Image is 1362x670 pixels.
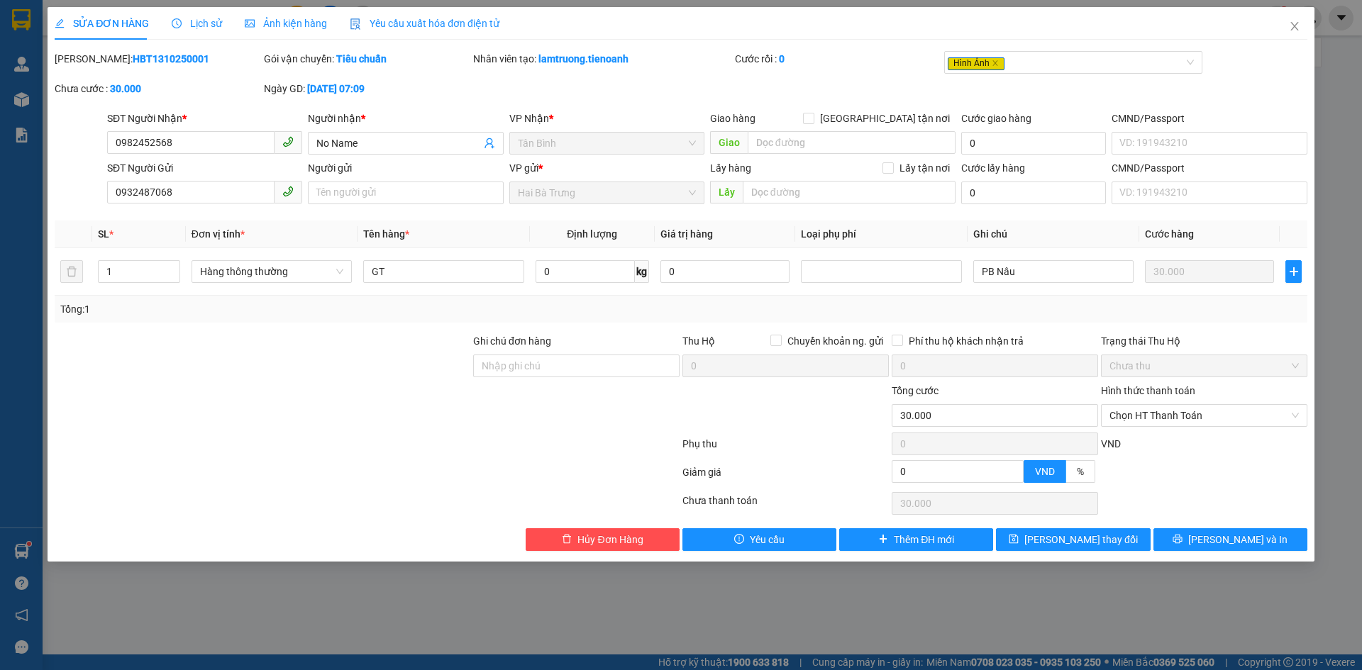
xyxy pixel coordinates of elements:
span: Chọn HT Thanh Toán [1109,405,1299,426]
button: delete [60,260,83,283]
label: Cước lấy hàng [961,162,1025,174]
span: exclamation-circle [734,534,744,545]
span: phone [282,136,294,147]
span: Yêu cầu [750,532,785,547]
b: 30.000 [110,83,141,94]
div: Giảm giá [681,464,890,489]
label: Hình thức thanh toán [1101,385,1195,396]
div: SĐT Người Gửi [107,160,302,176]
span: Chưa thu [1109,355,1299,376]
button: Close [1275,7,1314,47]
b: 0 [779,53,785,65]
div: Trạng thái Thu Hộ [1101,333,1307,349]
span: Tân Bình [518,133,696,154]
b: [DATE] 07:09 [307,83,365,94]
span: Tổng cước [892,385,939,396]
span: [GEOGRAPHIC_DATA] tận nơi [814,111,956,126]
span: VND [1035,466,1055,477]
button: plusThêm ĐH mới [839,528,993,551]
span: Tên hàng [363,228,409,240]
b: lamtruong.tienoanh [538,53,629,65]
div: Tổng: 1 [60,301,526,317]
span: save [1009,534,1019,545]
span: SL [98,228,109,240]
input: Dọc đường [748,131,956,154]
span: Yêu cầu xuất hóa đơn điện tử [350,18,499,29]
span: Đơn vị tính [192,228,245,240]
div: Ngày GD: [264,81,470,96]
div: Chưa cước : [55,81,261,96]
span: SỬA ĐƠN HÀNG [55,18,149,29]
span: Phí thu hộ khách nhận trả [903,333,1029,349]
span: phone [282,186,294,197]
button: save[PERSON_NAME] thay đổi [996,528,1150,551]
div: Chưa thanh toán [681,493,890,518]
span: [PERSON_NAME] và In [1188,532,1288,547]
th: Ghi chú [968,220,1139,248]
input: Cước lấy hàng [961,182,1106,204]
input: Ghi Chú [973,260,1134,283]
span: VP Nhận [509,113,549,124]
span: VND [1101,438,1121,450]
button: printer[PERSON_NAME] và In [1153,528,1307,551]
span: Cước hàng [1145,228,1194,240]
button: deleteHủy Đơn Hàng [526,528,680,551]
span: Thêm ĐH mới [894,532,954,547]
div: VP gửi [509,160,704,176]
label: Ghi chú đơn hàng [473,335,551,347]
span: kg [635,260,649,283]
div: Người gửi [308,160,503,176]
div: Phụ thu [681,436,890,461]
span: Giá trị hàng [660,228,713,240]
b: HBT1310250001 [133,53,209,65]
div: Nhân viên tạo: [473,51,732,67]
div: Cước rồi : [735,51,941,67]
th: Loại phụ phí [795,220,967,248]
div: CMND/Passport [1112,160,1307,176]
span: Hàng thông thường [200,261,343,282]
span: Chuyển khoản ng. gửi [782,333,889,349]
span: Hai Bà Trưng [518,182,696,203]
span: printer [1173,534,1183,545]
span: [PERSON_NAME] thay đổi [1024,532,1138,547]
span: Định lượng [567,228,617,240]
span: delete [562,534,572,545]
div: SĐT Người Nhận [107,111,302,126]
span: Giao [710,131,748,154]
span: Hủy Đơn Hàng [577,532,643,547]
span: plus [878,534,888,545]
span: user-add [484,138,495,149]
input: Dọc đường [743,181,956,203]
span: % [1077,466,1084,477]
span: clock-circle [172,18,182,28]
input: 0 [1145,260,1274,283]
div: CMND/Passport [1112,111,1307,126]
label: Cước giao hàng [961,113,1031,124]
span: Lấy tận nơi [894,160,956,176]
div: [PERSON_NAME]: [55,51,261,67]
input: Cước giao hàng [961,132,1106,155]
span: plus [1286,266,1300,277]
span: Lấy [710,181,743,203]
span: picture [245,18,255,28]
span: Hình Ảnh [948,57,1004,70]
input: VD: Bàn, Ghế [363,260,524,283]
span: Thu Hộ [682,335,715,347]
button: plus [1285,260,1301,283]
span: Giao hàng [710,113,755,124]
span: close [992,60,999,67]
span: Lấy hàng [710,162,751,174]
button: exclamation-circleYêu cầu [682,528,836,551]
b: Tiêu chuẩn [336,53,387,65]
div: Gói vận chuyển: [264,51,470,67]
div: Người nhận [308,111,503,126]
span: Lịch sử [172,18,222,29]
img: icon [350,18,361,30]
span: edit [55,18,65,28]
span: close [1289,21,1300,32]
input: Ghi chú đơn hàng [473,354,680,377]
span: Ảnh kiện hàng [245,18,327,29]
